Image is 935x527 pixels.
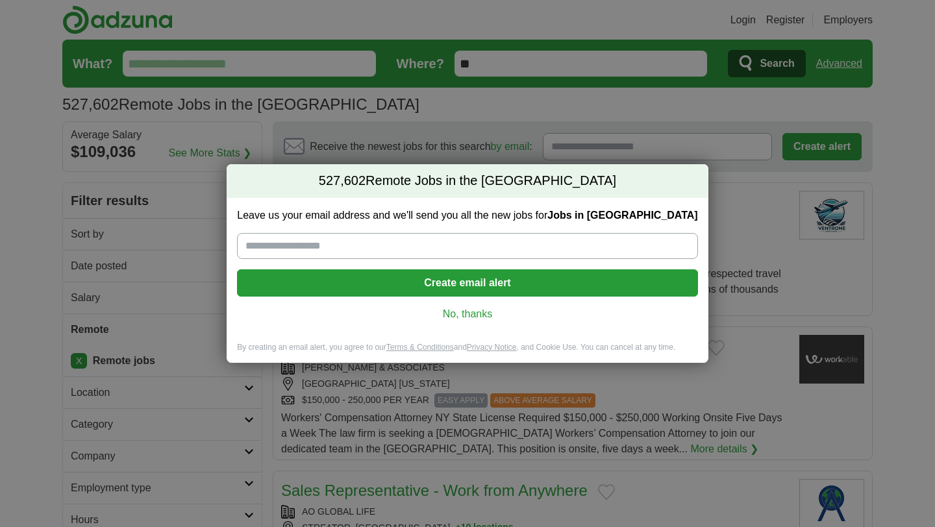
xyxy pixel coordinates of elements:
[386,343,454,352] a: Terms & Conditions
[467,343,517,352] a: Privacy Notice
[247,307,687,321] a: No, thanks
[547,210,697,221] strong: Jobs in [GEOGRAPHIC_DATA]
[227,164,708,198] h2: Remote Jobs in the [GEOGRAPHIC_DATA]
[319,172,366,190] span: 527,602
[227,342,708,363] div: By creating an email alert, you agree to our and , and Cookie Use. You can cancel at any time.
[237,269,697,297] button: Create email alert
[237,208,697,223] label: Leave us your email address and we'll send you all the new jobs for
